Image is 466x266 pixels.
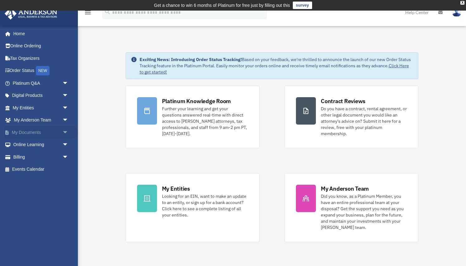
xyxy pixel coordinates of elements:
a: My Documentsarrow_drop_down [4,126,78,139]
a: Online Learningarrow_drop_down [4,139,78,151]
div: Looking for an EIN, want to make an update to an entity, or sign up for a bank account? Click her... [162,193,248,218]
a: Tax Organizers [4,52,78,64]
div: close [460,1,464,5]
span: arrow_drop_down [62,126,75,139]
a: Online Ordering [4,40,78,52]
a: Platinum Q&Aarrow_drop_down [4,77,78,89]
span: arrow_drop_down [62,102,75,114]
a: Billingarrow_drop_down [4,151,78,163]
div: Contract Reviews [321,97,365,105]
a: Platinum Knowledge Room Further your learning and get your questions answered real-time with dire... [126,86,259,148]
span: arrow_drop_down [62,139,75,151]
div: Do you have a contract, rental agreement, or other legal document you would like an attorney's ad... [321,106,407,137]
a: Click Here to get started! [140,63,409,75]
div: Get a chance to win 6 months of Platinum for free just by filling out this [154,2,290,9]
a: My Entities Looking for an EIN, want to make an update to an entity, or sign up for a bank accoun... [126,173,259,242]
i: menu [84,9,92,16]
i: search [104,8,111,15]
a: Digital Productsarrow_drop_down [4,89,78,102]
div: Platinum Knowledge Room [162,97,231,105]
div: My Anderson Team [321,185,369,192]
div: NEW [36,66,50,75]
a: Order StatusNEW [4,64,78,77]
img: Anderson Advisors Platinum Portal [3,7,59,20]
div: My Entities [162,185,190,192]
span: arrow_drop_down [62,114,75,127]
a: My Anderson Team Did you know, as a Platinum Member, you have an entire professional team at your... [284,173,418,242]
a: Contract Reviews Do you have a contract, rental agreement, or other legal document you would like... [284,86,418,148]
strong: Exciting News: Introducing Order Status Tracking! [140,57,242,62]
div: Further your learning and get your questions answered real-time with direct access to [PERSON_NAM... [162,106,248,137]
span: arrow_drop_down [62,151,75,164]
a: menu [84,11,92,16]
div: Did you know, as a Platinum Member, you have an entire professional team at your disposal? Get th... [321,193,407,230]
a: survey [293,2,312,9]
span: arrow_drop_down [62,77,75,90]
img: User Pic [452,8,461,17]
div: Based on your feedback, we're thrilled to announce the launch of our new Order Status Tracking fe... [140,56,413,75]
a: My Entitiesarrow_drop_down [4,102,78,114]
a: Home [4,27,75,40]
a: Events Calendar [4,163,78,176]
span: arrow_drop_down [62,89,75,102]
a: My Anderson Teamarrow_drop_down [4,114,78,126]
